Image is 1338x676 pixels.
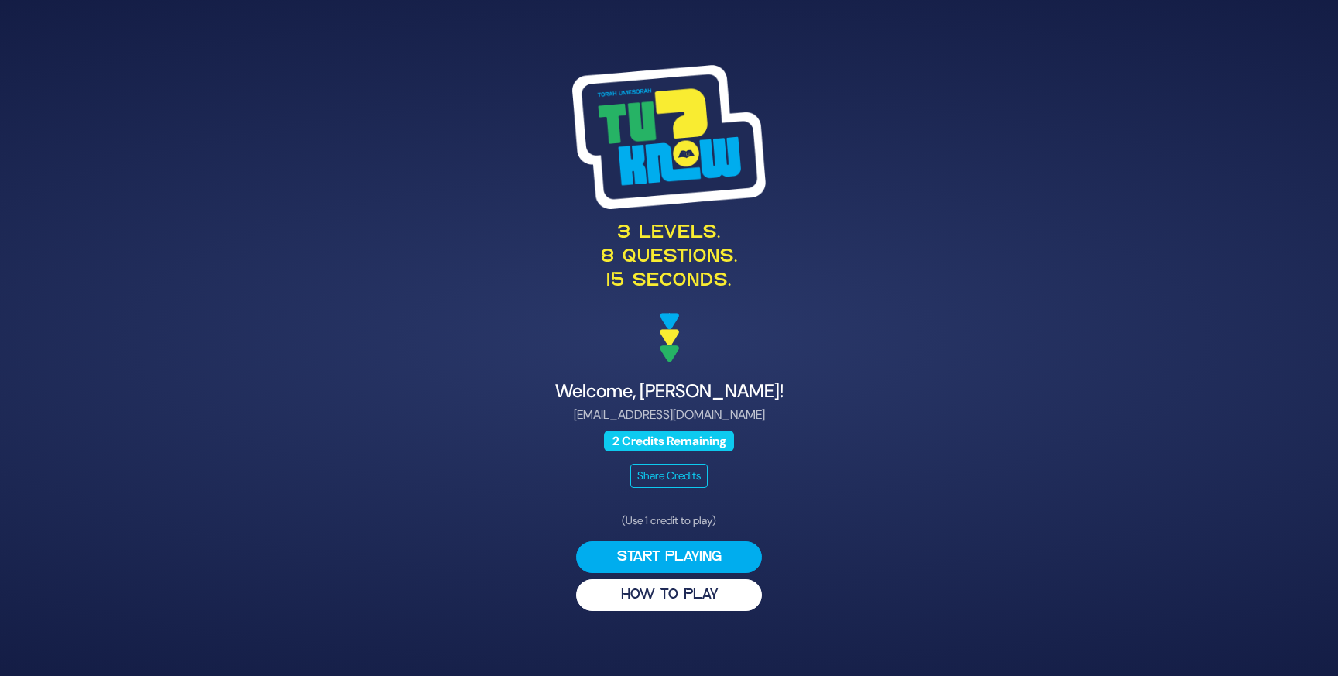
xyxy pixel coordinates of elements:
h4: Welcome, [PERSON_NAME]! [291,380,1047,403]
button: Start Playing [576,541,762,573]
p: 3 levels. 8 questions. 15 seconds. [291,221,1047,294]
button: HOW TO PLAY [576,579,762,611]
span: 2 Credits Remaining [604,431,734,451]
p: [EMAIL_ADDRESS][DOMAIN_NAME] [291,406,1047,424]
button: Share Credits [630,464,708,488]
img: decoration arrows [660,313,679,362]
p: (Use 1 credit to play) [576,513,762,529]
img: Tournament Logo [572,65,766,209]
